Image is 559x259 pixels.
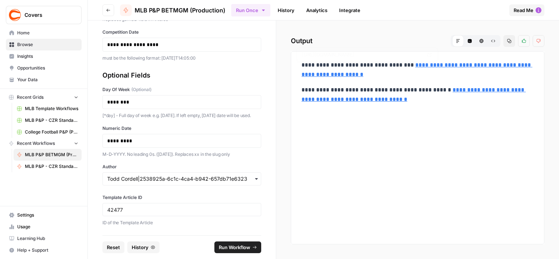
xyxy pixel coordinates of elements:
p: ID of the Template Article [102,219,261,226]
a: Settings [6,209,82,221]
button: Run Workflow [214,241,261,253]
button: Recent Workflows [6,138,82,149]
span: Help + Support [17,247,78,254]
a: Opportunities [6,62,82,74]
div: Optional Fields [102,70,261,80]
span: Learning Hub [17,235,78,242]
a: Home [6,27,82,39]
button: History [127,241,160,253]
span: (Optional) [131,86,151,93]
button: Reset [102,241,124,253]
span: [URL][DOMAIN_NAME] [300,48,423,61]
a: Usage [6,221,82,233]
span: Browse [17,41,78,48]
p: M-D-YYYY. No leading 0s. ([DATE]). Replaces xx in the slug only [102,151,261,158]
a: MLB P&P - CZR Standard (Production) [14,161,82,172]
a: MLB Template Workflows [14,103,82,115]
span: College Football P&P (Production) Grid [25,129,78,135]
span: Covers [25,11,69,19]
input: Todd Cordell|2538925a-6c1c-4ca4-b942-657db71e6323 [107,175,256,183]
span: MLB Template Workflows [25,105,78,112]
a: Analytics [302,4,332,16]
a: MLB P&P - CZR Standard (Production) Grid [14,115,82,126]
input: 42477 [107,206,256,213]
a: Integrate [335,4,365,16]
label: Author [102,164,261,170]
a: Browse [6,39,82,50]
button: Help + Support [6,244,82,256]
label: Competition Date [102,29,261,35]
span: Recent Workflows [17,140,55,147]
span: Reset [107,244,120,251]
span: MLB P&P - CZR Standard (Production) Grid [25,117,78,124]
span: Home [17,30,78,36]
a: History [273,4,299,16]
a: Insights [6,50,82,62]
p: [*day] - Full day of week e.g. [DATE]. If left empty, [DATE] date will be used. [102,112,261,119]
a: Learning Hub [6,233,82,244]
span: Opportunities [17,65,78,71]
span: Your Data [17,76,78,83]
button: Read Me [509,4,544,16]
button: Workspace: Covers [6,6,82,24]
span: MLB P&P BETMGM (Production) [25,151,78,158]
button: Recent Grids [6,92,82,103]
label: Day Of Week [102,86,261,93]
span: Insights [17,53,78,60]
a: College Football P&P (Production) Grid [14,126,82,138]
h2: Output [291,35,544,47]
label: Numeric Date [102,125,261,132]
span: Usage [17,224,78,230]
span: Settings [17,212,78,218]
span: History [132,244,149,251]
p: must be the following format: [DATE]T14:05:00 [102,55,261,62]
a: MLB P&P BETMGM (Production) [120,4,225,16]
span: MLB P&P BETMGM (Production) [135,6,225,15]
a: MLB P&P BETMGM (Production) [14,149,82,161]
label: Template Article ID [102,194,261,201]
span: Recent Grids [17,94,44,101]
a: Your Data [6,74,82,86]
button: Run Once [231,4,270,16]
span: Read Me [514,7,533,14]
span: MLB P&P - CZR Standard (Production) [25,163,78,170]
span: Run Workflow [219,244,250,251]
img: Covers Logo [8,8,22,22]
